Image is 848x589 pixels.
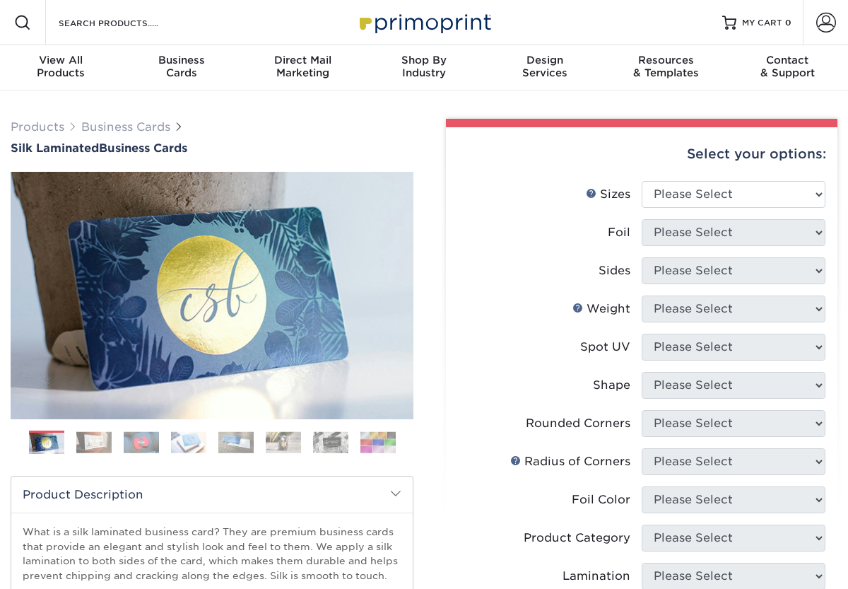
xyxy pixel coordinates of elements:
span: Direct Mail [242,54,363,66]
div: & Support [727,54,848,79]
div: Services [485,54,606,79]
div: Rounded Corners [526,415,630,432]
div: Spot UV [580,339,630,356]
div: Weight [572,301,630,317]
div: Foil Color [572,491,630,508]
input: SEARCH PRODUCTS..... [57,14,195,31]
a: Business Cards [81,120,170,134]
img: Business Cards 05 [218,431,254,453]
img: Business Cards 02 [76,431,112,453]
span: Business [121,54,242,66]
span: Contact [727,54,848,66]
div: Lamination [563,568,630,585]
img: Business Cards 08 [360,431,396,453]
div: & Templates [606,54,726,79]
div: Select your options: [457,127,826,181]
div: Cards [121,54,242,79]
div: Product Category [524,530,630,547]
span: Resources [606,54,726,66]
img: Business Cards 04 [171,431,206,453]
span: Design [485,54,606,66]
a: Resources& Templates [606,45,726,91]
span: MY CART [742,17,782,29]
a: Contact& Support [727,45,848,91]
div: Industry [363,54,484,79]
div: Marketing [242,54,363,79]
div: Sizes [586,186,630,203]
span: 0 [785,18,791,28]
img: Silk Laminated 01 [11,94,413,497]
div: Foil [608,224,630,241]
h2: Product Description [11,477,413,513]
span: Silk Laminated [11,141,99,155]
img: Business Cards 03 [124,431,159,453]
img: Primoprint [353,7,495,37]
div: Radius of Corners [510,453,630,470]
img: Business Cards 07 [313,431,348,453]
a: DesignServices [485,45,606,91]
h1: Business Cards [11,141,413,155]
div: Shape [593,377,630,394]
a: Products [11,120,64,134]
a: Direct MailMarketing [242,45,363,91]
img: Business Cards 06 [266,431,301,453]
a: Silk LaminatedBusiness Cards [11,141,413,155]
span: Shop By [363,54,484,66]
img: Business Cards 01 [29,426,64,461]
div: Sides [599,262,630,279]
a: Shop ByIndustry [363,45,484,91]
a: BusinessCards [121,45,242,91]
